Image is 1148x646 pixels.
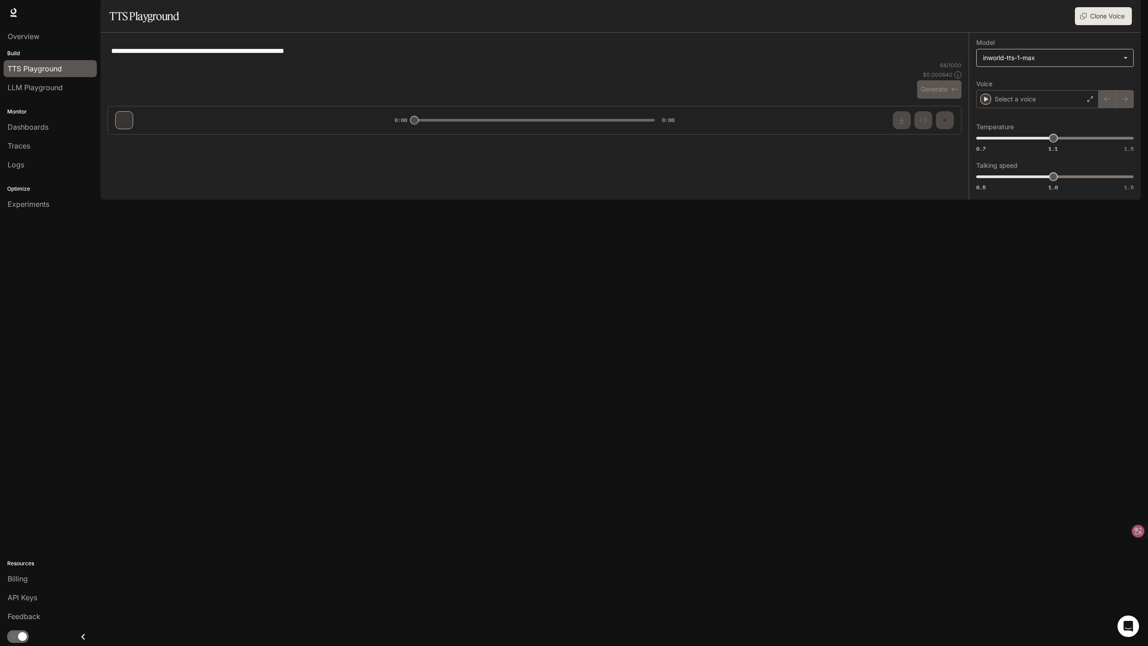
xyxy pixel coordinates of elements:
button: Clone Voice [1075,7,1132,25]
h1: TTS Playground [109,7,179,25]
p: Temperature [976,124,1014,130]
p: 64 / 1000 [940,61,961,69]
span: 1.0 [1048,183,1058,191]
p: Select a voice [995,95,1036,104]
span: 1.1 [1048,145,1058,153]
p: Model [976,39,995,46]
div: inworld-tts-1-max [983,53,1119,62]
p: $ 0.000640 [923,71,952,79]
p: Talking speed [976,162,1018,169]
div: inworld-tts-1-max [977,49,1133,66]
p: Voice [976,81,992,87]
span: 1.5 [1124,183,1134,191]
div: Open Intercom Messenger [1118,615,1139,637]
span: 1.5 [1124,145,1134,153]
span: 0.7 [976,145,986,153]
span: 0.5 [976,183,986,191]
